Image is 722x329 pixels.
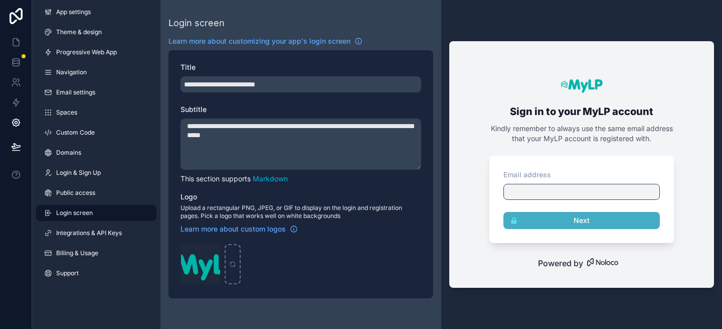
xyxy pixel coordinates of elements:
a: Support [36,265,156,281]
a: Custom Code [36,125,156,141]
a: Billing & Usage [36,245,156,261]
a: Spaces [36,104,156,121]
span: Login & Sign Up [56,169,101,177]
a: Email settings [36,84,156,100]
span: Subtitle [180,105,207,114]
span: Billing & Usage [56,249,98,257]
span: Logo [180,192,197,201]
span: Login screen [56,209,93,217]
span: Support [56,269,79,277]
span: Public access [56,189,95,197]
span: Integrations & API Keys [56,229,122,237]
span: This section supports [180,174,251,183]
span: Domains [56,149,81,157]
img: logo [560,74,604,94]
span: Upload a rectangular PNG, JPEG, or GIF to display on the login and registration pages. Pick a log... [180,204,421,220]
span: Title [180,63,196,71]
a: Learn more about custom logos [180,224,298,234]
button: Next [503,212,660,229]
a: Progressive Web App [36,44,156,60]
span: Learn more about custom logos [180,224,286,234]
span: Progressive Web App [56,48,117,56]
a: Public access [36,185,156,201]
a: Markdown [253,174,288,183]
a: Login screen [36,205,156,221]
a: Theme & design [36,24,156,40]
div: Login screen [168,16,225,30]
span: Spaces [56,108,77,117]
span: Theme & design [56,28,102,36]
span: Navigation [56,68,87,76]
span: Email settings [56,88,95,96]
a: Learn more about customizing your app's login screen [168,36,363,46]
a: Login & Sign Up [36,165,156,181]
a: Integrations & API Keys [36,225,156,241]
span: Learn more about customizing your app's login screen [168,36,350,46]
a: App settings [36,4,156,20]
a: Domains [36,145,156,161]
span: App settings [56,8,91,16]
span: Kindly remember to always use the same email address that your MyLP account is registered with. [491,124,673,143]
span: Custom Code [56,129,95,137]
a: Powered by [449,257,714,269]
span: Powered by [538,257,583,269]
a: Navigation [36,64,156,80]
h2: Sign in to your MyLP account [485,102,678,121]
label: Email address [503,170,551,180]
